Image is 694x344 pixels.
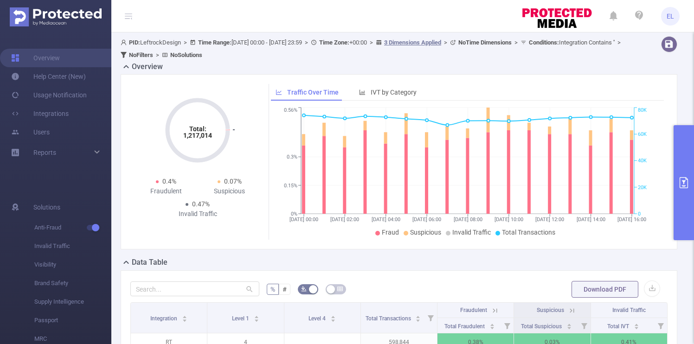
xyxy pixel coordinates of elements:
[494,217,523,223] tspan: [DATE] 10:00
[521,323,563,330] span: Total Suspicious
[11,104,69,123] a: Integrations
[34,255,111,274] span: Visibility
[638,158,647,164] tspan: 40K
[198,186,261,196] div: Suspicious
[615,39,623,46] span: >
[232,315,251,322] span: Level 1
[654,318,667,333] i: Filter menu
[634,322,639,328] div: Sort
[182,318,187,321] i: icon: caret-down
[121,39,623,58] span: LeftrockDesign [DATE] 00:00 - [DATE] 23:59 +00:00
[132,257,167,268] h2: Data Table
[192,200,210,208] span: 0.47%
[11,49,60,67] a: Overview
[134,186,198,196] div: Fraudulent
[489,322,495,328] div: Sort
[254,314,259,320] div: Sort
[181,39,190,46] span: >
[617,217,646,223] tspan: [DATE] 16:00
[501,318,514,333] i: Filter menu
[529,39,559,46] b: Conditions :
[129,39,140,46] b: PID:
[359,89,366,96] i: icon: bar-chart
[634,325,639,328] i: icon: caret-down
[291,211,297,217] tspan: 0%
[566,322,572,325] i: icon: caret-up
[572,281,638,298] button: Download PDF
[638,108,647,114] tspan: 80K
[224,178,242,185] span: 0.07%
[34,218,111,237] span: Anti-Fraud
[535,217,564,223] tspan: [DATE] 12:00
[330,314,336,320] div: Sort
[182,314,187,317] i: icon: caret-up
[638,211,641,217] tspan: 0
[444,323,486,330] span: Total Fraudulent
[460,307,487,313] span: Fraudulent
[331,314,336,317] i: icon: caret-up
[308,315,327,322] span: Level 4
[284,108,297,114] tspan: 0.56%
[416,318,421,321] i: icon: caret-down
[490,325,495,328] i: icon: caret-down
[319,39,349,46] b: Time Zone:
[166,209,230,219] div: Invalid Traffic
[566,325,572,328] i: icon: caret-down
[331,318,336,321] i: icon: caret-down
[183,132,212,139] tspan: 1,217,014
[33,143,56,162] a: Reports
[182,314,187,320] div: Sort
[132,61,163,72] h2: Overview
[302,39,311,46] span: >
[162,178,176,185] span: 0.4%
[129,51,153,58] b: No Filters
[529,39,615,46] span: Integration Contains ''
[270,286,275,293] span: %
[189,125,206,133] tspan: Total:
[276,89,282,96] i: icon: line-chart
[607,323,630,330] span: Total IVT
[371,217,400,223] tspan: [DATE] 04:00
[198,39,231,46] b: Time Range:
[34,293,111,311] span: Supply Intelligence
[566,322,572,328] div: Sort
[11,67,86,86] a: Help Center (New)
[382,229,399,236] span: Fraud
[441,39,450,46] span: >
[612,307,646,313] span: Invalid Traffic
[11,86,87,104] a: Usage Notification
[512,39,520,46] span: >
[453,217,482,223] tspan: [DATE] 08:00
[254,318,259,321] i: icon: caret-down
[283,286,287,293] span: #
[170,51,202,58] b: No Solutions
[415,314,421,320] div: Sort
[33,198,60,217] span: Solutions
[416,314,421,317] i: icon: caret-up
[367,39,376,46] span: >
[384,39,441,46] u: 3 Dimensions Applied
[153,51,162,58] span: >
[287,154,297,160] tspan: 0.3%
[502,229,555,236] span: Total Transactions
[284,183,297,189] tspan: 0.15%
[366,315,412,322] span: Total Transactions
[490,322,495,325] i: icon: caret-up
[34,311,111,330] span: Passport
[452,229,491,236] span: Invalid Traffic
[10,7,102,26] img: Protected Media
[330,217,359,223] tspan: [DATE] 02:00
[34,274,111,293] span: Brand Safety
[537,307,564,313] span: Suspicious
[634,322,639,325] i: icon: caret-up
[150,315,179,322] span: Integration
[424,303,437,333] i: Filter menu
[337,286,343,292] i: icon: table
[287,89,339,96] span: Traffic Over Time
[33,149,56,156] span: Reports
[576,217,605,223] tspan: [DATE] 14:00
[130,281,259,296] input: Search...
[410,229,441,236] span: Suspicious
[34,237,111,255] span: Invalid Traffic
[578,318,591,333] i: Filter menu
